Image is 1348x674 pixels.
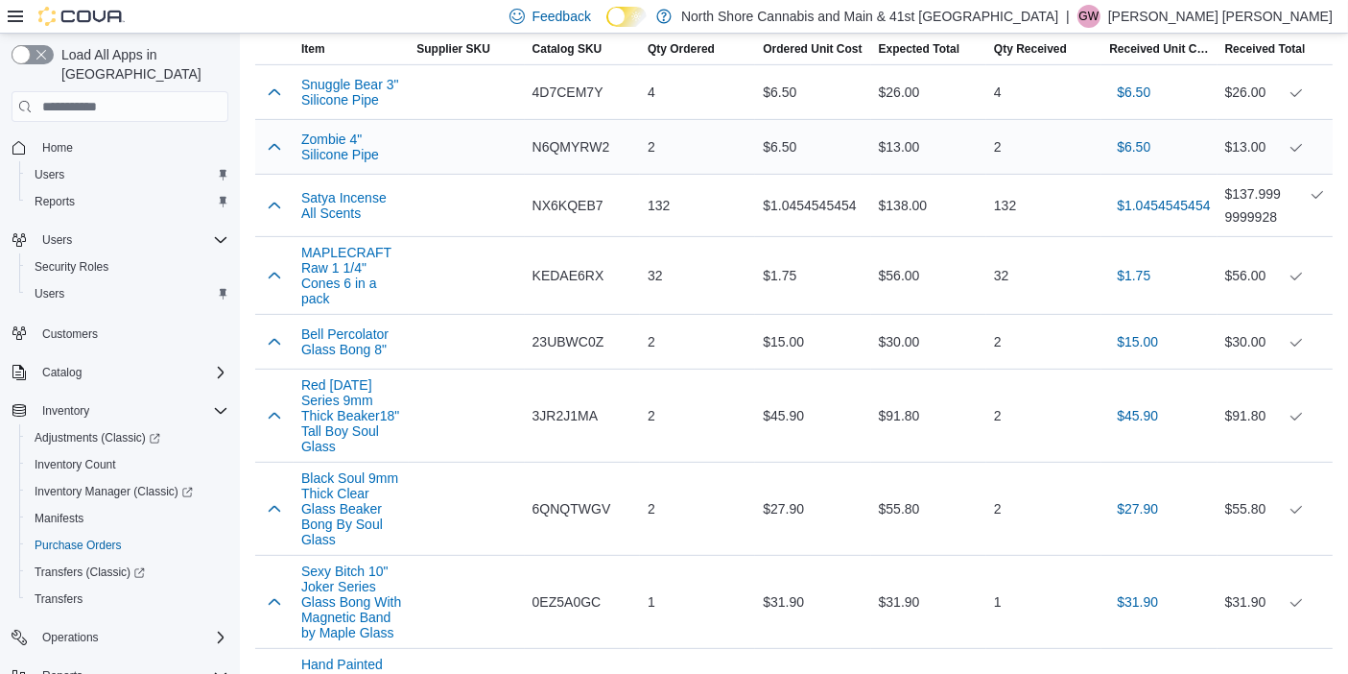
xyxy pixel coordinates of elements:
[35,565,145,580] span: Transfers (Classic)
[1109,256,1158,295] button: $1.75
[871,397,986,435] div: $91.80
[35,430,160,445] span: Adjustments (Classic)
[35,484,193,499] span: Inventory Manager (Classic)
[640,397,755,435] div: 2
[416,41,490,57] span: Supplier SKU
[681,5,1058,28] p: North Shore Cannabis and Main & 41st [GEOGRAPHIC_DATA]
[19,532,236,559] button: Purchase Orders
[640,256,755,295] div: 32
[42,326,98,342] span: Customers
[1225,41,1306,57] span: Received Total
[301,470,401,547] button: Black Soul 9mm Thick Clear Glass Beaker Bong By Soul Glass
[301,564,401,640] button: Sexy Bitch 10" Joker Series Glass Bong With Magnetic Band by Maple Glass
[27,480,201,503] a: Inventory Manager (Classic)
[1225,404,1325,427] div: $91.80
[19,280,236,307] button: Users
[648,41,715,57] span: Qty Ordered
[4,133,236,161] button: Home
[1109,128,1158,166] button: $6.50
[763,41,862,57] span: Ordered Unit Cost
[27,507,228,530] span: Manifests
[1109,73,1158,111] button: $6.50
[27,282,72,305] a: Users
[35,136,81,159] a: Home
[35,399,97,422] button: Inventory
[27,163,72,186] a: Users
[986,397,1101,435] div: 2
[27,255,228,278] span: Security Roles
[532,41,603,57] span: Catalog SKU
[755,34,870,64] button: Ordered Unit Cost
[755,323,870,361] div: $15.00
[301,326,401,357] button: Bell Percolator Glass Bong 8"
[35,286,64,301] span: Users
[27,255,116,278] a: Security Roles
[4,319,236,347] button: Customers
[1108,5,1333,28] p: [PERSON_NAME] [PERSON_NAME]
[755,397,870,435] div: $45.90
[42,365,82,380] span: Catalog
[1117,266,1150,285] span: $1.75
[19,586,236,613] button: Transfers
[1225,182,1325,229] div: $137.9999999928
[301,190,401,221] button: Satya Incense All Scents
[35,457,116,472] span: Inventory Count
[755,490,870,528] div: $27.90
[1117,499,1158,518] span: $27.90
[532,7,591,26] span: Feedback
[19,424,236,451] a: Adjustments (Classic)
[871,128,986,166] div: $13.00
[35,323,106,346] a: Customers
[532,81,603,104] span: 4D7CEM7Y
[27,163,228,186] span: Users
[640,323,755,361] div: 2
[871,186,986,225] div: $138.00
[19,478,236,505] a: Inventory Manager (Classic)
[532,497,611,520] span: 6QNQTWGV
[1218,34,1333,64] button: Received Total
[986,73,1101,111] div: 4
[4,227,236,253] button: Users
[871,256,986,295] div: $56.00
[1066,5,1070,28] p: |
[42,630,99,645] span: Operations
[986,490,1101,528] div: 2
[27,453,124,476] a: Inventory Count
[35,511,83,526] span: Manifests
[35,259,108,275] span: Security Roles
[35,135,228,159] span: Home
[35,167,64,182] span: Users
[1109,323,1166,361] button: $15.00
[42,403,89,419] span: Inventory
[27,561,153,584] a: Transfers (Classic)
[871,73,986,111] div: $26.00
[19,161,236,188] button: Users
[4,624,236,651] button: Operations
[871,34,986,64] button: Expected Total
[409,34,524,64] button: Supplier SKU
[986,256,1101,295] div: 32
[1078,5,1099,28] span: GW
[1117,196,1210,215] span: $1.0454545454
[19,253,236,280] button: Security Roles
[640,186,755,225] div: 132
[879,41,959,57] span: Expected Total
[27,426,168,449] a: Adjustments (Classic)
[27,507,91,530] a: Manifests
[986,323,1101,361] div: 2
[27,561,228,584] span: Transfers (Classic)
[27,190,83,213] a: Reports
[1117,332,1158,351] span: $15.00
[1109,490,1166,528] button: $27.90
[532,135,610,158] span: N6QMYRW2
[27,190,228,213] span: Reports
[532,194,603,217] span: NX6KQEB7
[1077,5,1100,28] div: Griffin Wright
[640,490,755,528] div: 2
[986,583,1101,621] div: 1
[27,588,90,611] a: Transfers
[1109,397,1166,435] button: $45.90
[1109,41,1209,57] span: Received Unit Cost
[755,256,870,295] div: $1.75
[35,361,228,384] span: Catalog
